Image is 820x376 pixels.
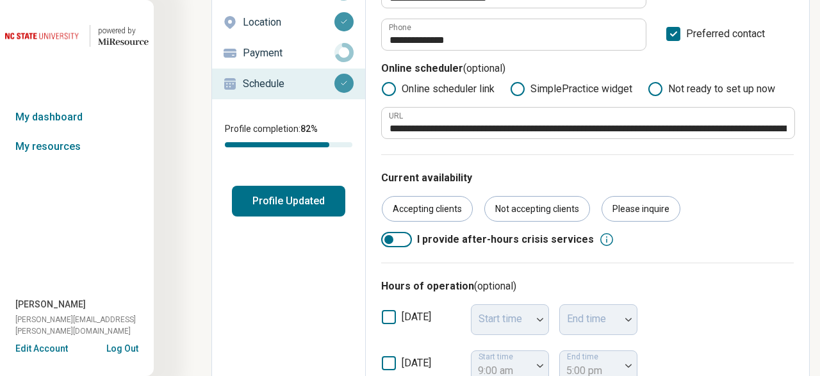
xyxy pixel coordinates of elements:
[463,62,505,74] span: (optional)
[212,38,365,69] a: Payment
[389,112,403,120] label: URL
[389,24,411,31] label: Phone
[686,26,765,51] span: Preferred contact
[382,196,473,222] div: Accepting clients
[225,142,352,147] div: Profile completion
[5,20,82,51] img: North Carolina State University
[381,81,495,97] label: Online scheduler link
[15,298,86,311] span: [PERSON_NAME]
[212,115,365,155] div: Profile completion:
[5,20,149,51] a: North Carolina State University powered by
[212,7,365,38] a: Location
[417,232,594,247] span: I provide after-hours crisis services
[243,15,334,30] p: Location
[402,357,431,369] span: [DATE]
[474,280,516,292] span: (optional)
[402,311,431,323] span: [DATE]
[98,25,149,37] div: powered by
[212,69,365,99] a: Schedule
[381,279,794,294] h3: Hours of operation
[510,81,632,97] label: SimplePractice widget
[484,196,590,222] div: Not accepting clients
[15,314,154,337] span: [PERSON_NAME][EMAIL_ADDRESS][PERSON_NAME][DOMAIN_NAME]
[243,45,334,61] p: Payment
[243,76,334,92] p: Schedule
[232,186,345,217] button: Profile Updated
[381,61,794,81] p: Online scheduler
[300,124,318,134] span: 82 %
[381,170,794,186] p: Current availability
[602,196,680,222] div: Please inquire
[15,342,68,356] button: Edit Account
[648,81,775,97] label: Not ready to set up now
[106,342,138,352] button: Log Out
